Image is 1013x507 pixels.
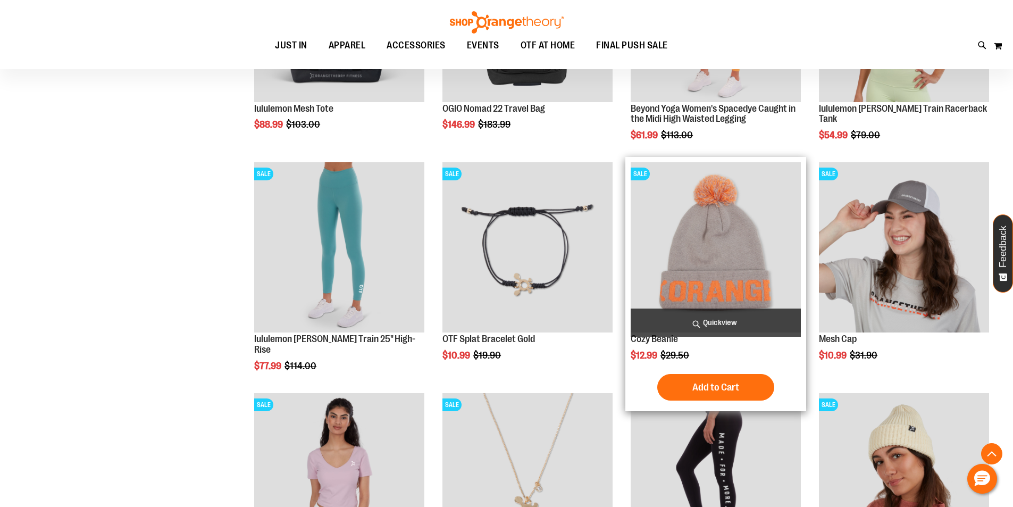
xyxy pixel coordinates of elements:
button: Hello, have a question? Let’s chat. [967,464,997,494]
span: SALE [442,168,462,180]
a: APPAREL [318,34,376,58]
span: $54.99 [819,130,849,140]
span: $12.99 [631,350,659,361]
span: $183.99 [478,119,512,130]
span: APPAREL [329,34,366,57]
span: SALE [254,168,273,180]
a: Product image for Orangetheory Mesh CapSALE [819,162,989,334]
div: product [625,157,806,411]
button: Back To Top [981,443,1002,464]
span: OTF AT HOME [521,34,575,57]
span: ACCESSORIES [387,34,446,57]
span: FINAL PUSH SALE [596,34,668,57]
span: Add to Cart [692,381,739,393]
span: $19.90 [473,350,503,361]
span: SALE [254,398,273,411]
span: $113.00 [661,130,694,140]
span: $29.50 [660,350,691,361]
div: product [814,157,994,388]
a: Product image for lululemon Womens Wunder Train High-Rise Tight 25inSALE [254,162,424,334]
a: OTF AT HOME [510,34,586,58]
span: Feedback [998,226,1008,268]
span: EVENTS [467,34,499,57]
span: $31.90 [850,350,879,361]
a: OGIO Nomad 22 Travel Bag [442,103,545,114]
span: JUST IN [275,34,307,57]
a: Beyond Yoga Women's Spacedye Caught in the Midi High Waisted Legging [631,103,796,124]
a: lululemon [PERSON_NAME] Train Racerback Tank [819,103,987,124]
a: JUST IN [264,34,318,58]
img: Product image for lululemon Womens Wunder Train High-Rise Tight 25in [254,162,424,333]
a: lululemon [PERSON_NAME] Train 25" High-Rise [254,334,415,355]
img: Main view of OTF Cozy Scarf Grey [631,162,801,333]
a: Mesh Cap [819,334,857,344]
a: lululemon Mesh Tote [254,103,333,114]
img: Product image for Splat Bracelet Gold [442,162,613,333]
span: SALE [819,168,838,180]
a: Main view of OTF Cozy Scarf GreySALE [631,162,801,334]
span: $114.00 [284,361,318,371]
a: Product image for Splat Bracelet GoldSALE [442,162,613,334]
button: Add to Cart [657,374,774,401]
a: OTF Splat Bracelet Gold [442,334,535,344]
span: $88.99 [254,119,284,130]
span: $103.00 [286,119,322,130]
span: SALE [442,398,462,411]
span: SALE [631,168,650,180]
a: FINAL PUSH SALE [585,34,679,57]
a: Quickview [631,309,801,337]
div: product [249,157,430,398]
span: $10.99 [819,350,848,361]
img: Shop Orangetheory [448,11,565,34]
a: Cozy Beanie [631,334,678,344]
span: $61.99 [631,130,659,140]
div: product [437,157,618,388]
span: $77.99 [254,361,283,371]
button: Feedback - Show survey [993,214,1013,293]
span: $10.99 [442,350,472,361]
span: $146.99 [442,119,476,130]
img: Product image for Orangetheory Mesh Cap [819,162,989,333]
a: EVENTS [456,34,510,58]
a: ACCESSORIES [376,34,456,58]
span: $79.00 [851,130,882,140]
span: SALE [819,398,838,411]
